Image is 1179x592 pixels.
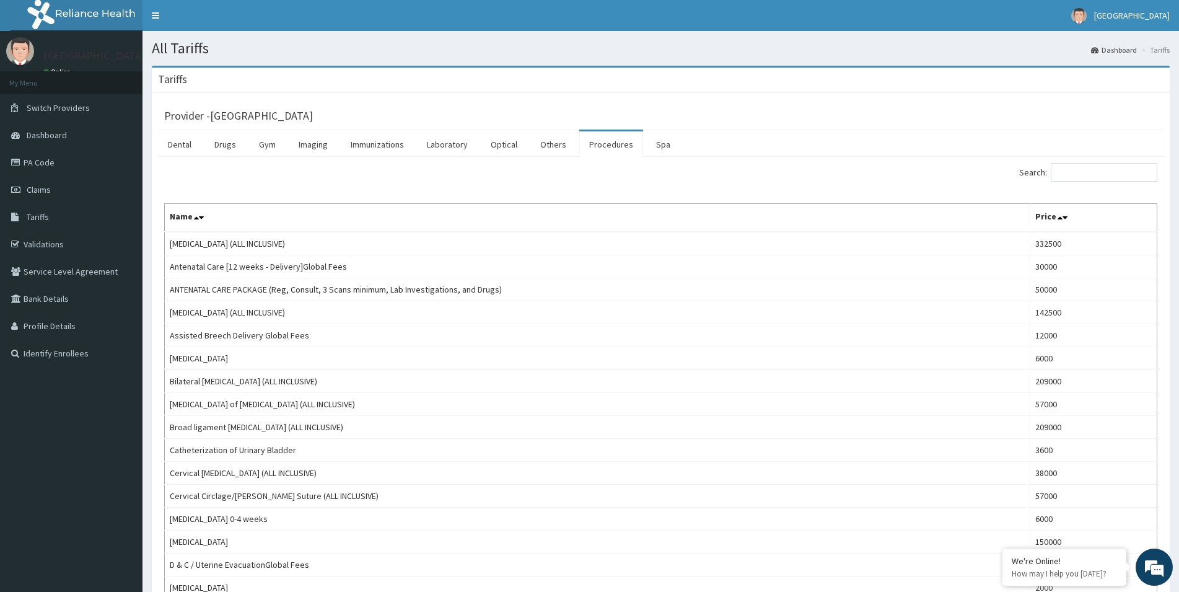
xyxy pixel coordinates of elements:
[165,301,1030,324] td: [MEDICAL_DATA] (ALL INCLUSIVE)
[1030,255,1157,278] td: 30000
[1091,45,1137,55] a: Dashboard
[1030,508,1157,531] td: 6000
[165,370,1030,393] td: Bilateral [MEDICAL_DATA] (ALL INCLUSIVE)
[27,211,49,223] span: Tariffs
[1071,8,1087,24] img: User Image
[6,37,34,65] img: User Image
[204,131,246,157] a: Drugs
[27,184,51,195] span: Claims
[1030,416,1157,439] td: 209000
[481,131,527,157] a: Optical
[158,131,201,157] a: Dental
[1030,278,1157,301] td: 50000
[579,131,643,157] a: Procedures
[164,110,313,121] h3: Provider - [GEOGRAPHIC_DATA]
[43,68,73,76] a: Online
[1012,555,1117,567] div: We're Online!
[165,416,1030,439] td: Broad ligament [MEDICAL_DATA] (ALL INCLUSIVE)
[43,50,146,61] p: [GEOGRAPHIC_DATA]
[165,485,1030,508] td: Cervical Circlage/[PERSON_NAME] Suture (ALL INCLUSIVE)
[289,131,338,157] a: Imaging
[1012,568,1117,579] p: How may I help you today?
[1030,324,1157,347] td: 12000
[165,255,1030,278] td: Antenatal Care [12 weeks - Delivery]Global Fees
[1030,393,1157,416] td: 57000
[27,102,90,113] span: Switch Providers
[165,324,1030,347] td: Assisted Breech Delivery Global Fees
[1030,301,1157,324] td: 142500
[165,554,1030,577] td: D & C / Uterine EvacuationGlobal Fees
[646,131,680,157] a: Spa
[1138,45,1170,55] li: Tariffs
[27,130,67,141] span: Dashboard
[152,40,1170,56] h1: All Tariffs
[1019,163,1157,182] label: Search:
[165,508,1030,531] td: [MEDICAL_DATA] 0-4 weeks
[249,131,286,157] a: Gym
[165,232,1030,255] td: [MEDICAL_DATA] (ALL INCLUSIVE)
[165,439,1030,462] td: Catheterization of Urinary Bladder
[165,204,1030,232] th: Name
[165,462,1030,485] td: Cervical [MEDICAL_DATA] (ALL INCLUSIVE)
[417,131,478,157] a: Laboratory
[165,278,1030,301] td: ANTENATAL CARE PACKAGE (Reg, Consult, 3 Scans minimum, Lab Investigations, and Drugs)
[1030,370,1157,393] td: 209000
[341,131,414,157] a: Immunizations
[1030,531,1157,554] td: 150000
[165,347,1030,370] td: [MEDICAL_DATA]
[1030,462,1157,485] td: 38000
[1030,485,1157,508] td: 57000
[165,531,1030,554] td: [MEDICAL_DATA]
[1030,439,1157,462] td: 3600
[1030,204,1157,232] th: Price
[1094,10,1170,21] span: [GEOGRAPHIC_DATA]
[165,393,1030,416] td: [MEDICAL_DATA] of [MEDICAL_DATA] (ALL INCLUSIVE)
[1030,347,1157,370] td: 6000
[1030,232,1157,255] td: 332500
[1051,163,1157,182] input: Search:
[530,131,576,157] a: Others
[158,74,187,85] h3: Tariffs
